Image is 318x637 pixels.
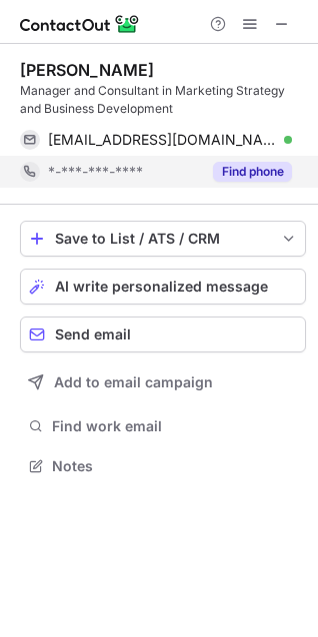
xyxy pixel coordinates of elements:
span: Send email [55,326,131,342]
div: Manager and Consultant in Marketing Strategy and Business Development [20,82,306,118]
div: [PERSON_NAME] [20,60,154,80]
span: Add to email campaign [54,374,213,390]
span: AI write personalized message [55,279,268,295]
button: Reveal Button [213,162,292,182]
button: save-profile-one-click [20,221,306,257]
button: Add to email campaign [20,364,306,400]
span: Find work email [52,417,298,435]
span: [EMAIL_ADDRESS][DOMAIN_NAME] [48,131,277,149]
button: Send email [20,317,306,352]
button: AI write personalized message [20,269,306,305]
img: ContactOut v5.3.10 [20,12,140,36]
span: Notes [52,457,298,475]
button: Find work email [20,412,306,440]
button: Notes [20,452,306,480]
div: Save to List / ATS / CRM [55,231,271,247]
